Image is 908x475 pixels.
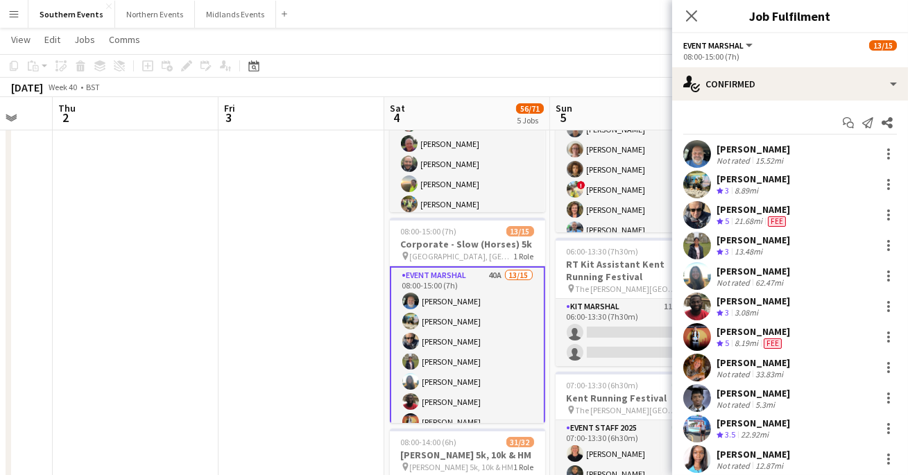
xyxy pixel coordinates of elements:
span: 4 [388,110,405,126]
span: Sun [556,102,572,114]
span: The [PERSON_NAME][GEOGRAPHIC_DATA] [576,284,680,294]
span: The [PERSON_NAME][GEOGRAPHIC_DATA] [576,405,680,415]
span: Fri [224,102,235,114]
app-job-card: 06:00-13:30 (7h30m)0/2RT Kit Assistant Kent Running Festival The [PERSON_NAME][GEOGRAPHIC_DATA]1 ... [556,238,711,366]
div: [DATE] [11,80,43,94]
div: [PERSON_NAME] [717,448,790,460]
span: 1 Role [514,251,534,261]
div: Not rated [717,399,753,410]
div: [PERSON_NAME] [717,265,790,277]
span: 08:00-14:00 (6h) [401,437,457,447]
span: 08:00-15:00 (7h) [401,226,457,236]
div: Not rated [717,369,753,379]
span: 31/32 [506,437,534,447]
h3: [PERSON_NAME] 5k, 10k & HM [390,449,545,461]
div: 21.68mi [732,216,765,227]
div: [PERSON_NAME] [717,387,790,399]
div: [PERSON_NAME] [717,203,790,216]
div: BST [86,82,100,92]
app-card-role: Kit Marshal11A0/206:00-13:30 (7h30m) [556,299,711,366]
span: 1 Role [514,462,534,472]
div: Crew has different fees then in role [761,338,785,349]
div: [PERSON_NAME] [717,295,790,307]
div: 15.52mi [753,155,786,166]
span: Fee [764,338,782,349]
span: 07:00-13:30 (6h30m) [567,380,639,390]
span: [GEOGRAPHIC_DATA], [GEOGRAPHIC_DATA] [410,251,514,261]
div: [PERSON_NAME] [717,173,790,185]
div: [PERSON_NAME] [717,234,790,246]
h3: Kent Running Festival [556,392,711,404]
span: Fee [768,216,786,227]
span: 3.5 [725,429,735,440]
app-job-card: 08:00-15:00 (7h)13/15Corporate - Slow (Horses) 5k [GEOGRAPHIC_DATA], [GEOGRAPHIC_DATA]1 RoleEvent... [390,218,545,423]
div: 5.3mi [753,399,778,410]
span: 3 [222,110,235,126]
span: 5 [554,110,572,126]
span: 2 [56,110,76,126]
h3: Corporate - Slow (Horses) 5k [390,238,545,250]
div: [PERSON_NAME] [717,417,790,429]
span: 06:00-13:30 (7h30m) [567,246,639,257]
div: 33.83mi [753,369,786,379]
div: 3.08mi [732,307,761,319]
div: Crew has different fees then in role [765,216,789,227]
div: [PERSON_NAME] [717,356,790,369]
div: Confirmed [672,67,908,101]
span: Jobs [74,33,95,46]
h3: RT Kit Assistant Kent Running Festival [556,258,711,283]
span: 3 [725,185,729,196]
button: Northern Events [115,1,195,28]
span: ! [577,181,585,189]
span: 13/15 [869,40,897,51]
span: View [11,33,31,46]
div: 5 Jobs [517,115,543,126]
a: Comms [103,31,146,49]
span: 56/71 [516,103,544,114]
span: Week 40 [46,82,80,92]
div: Not rated [717,155,753,166]
div: 8.89mi [732,185,761,197]
span: Edit [44,33,60,46]
span: 5 [725,338,729,348]
a: View [6,31,36,49]
span: 3 [725,307,729,318]
span: Comms [109,33,140,46]
span: Thu [58,102,76,114]
a: Jobs [69,31,101,49]
div: 8.19mi [732,338,761,349]
span: Sat [390,102,405,114]
div: [PERSON_NAME] [717,325,790,338]
span: 13/15 [506,226,534,236]
button: Southern Events [28,1,115,28]
span: [PERSON_NAME] 5k, 10k & HM [410,462,514,472]
div: Not rated [717,277,753,288]
span: Event Marshal [683,40,744,51]
div: Not rated [717,460,753,471]
div: [PERSON_NAME] [717,143,790,155]
button: Midlands Events [195,1,276,28]
span: 3 [725,246,729,257]
a: Edit [39,31,66,49]
h3: Job Fulfilment [672,7,908,25]
span: 5 [725,216,729,226]
div: 62.47mi [753,277,786,288]
button: Event Marshal [683,40,755,51]
div: 12.87mi [753,460,786,471]
div: 08:00-15:00 (7h) [683,51,897,62]
div: 22.92mi [738,429,771,441]
div: 13.48mi [732,246,765,258]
